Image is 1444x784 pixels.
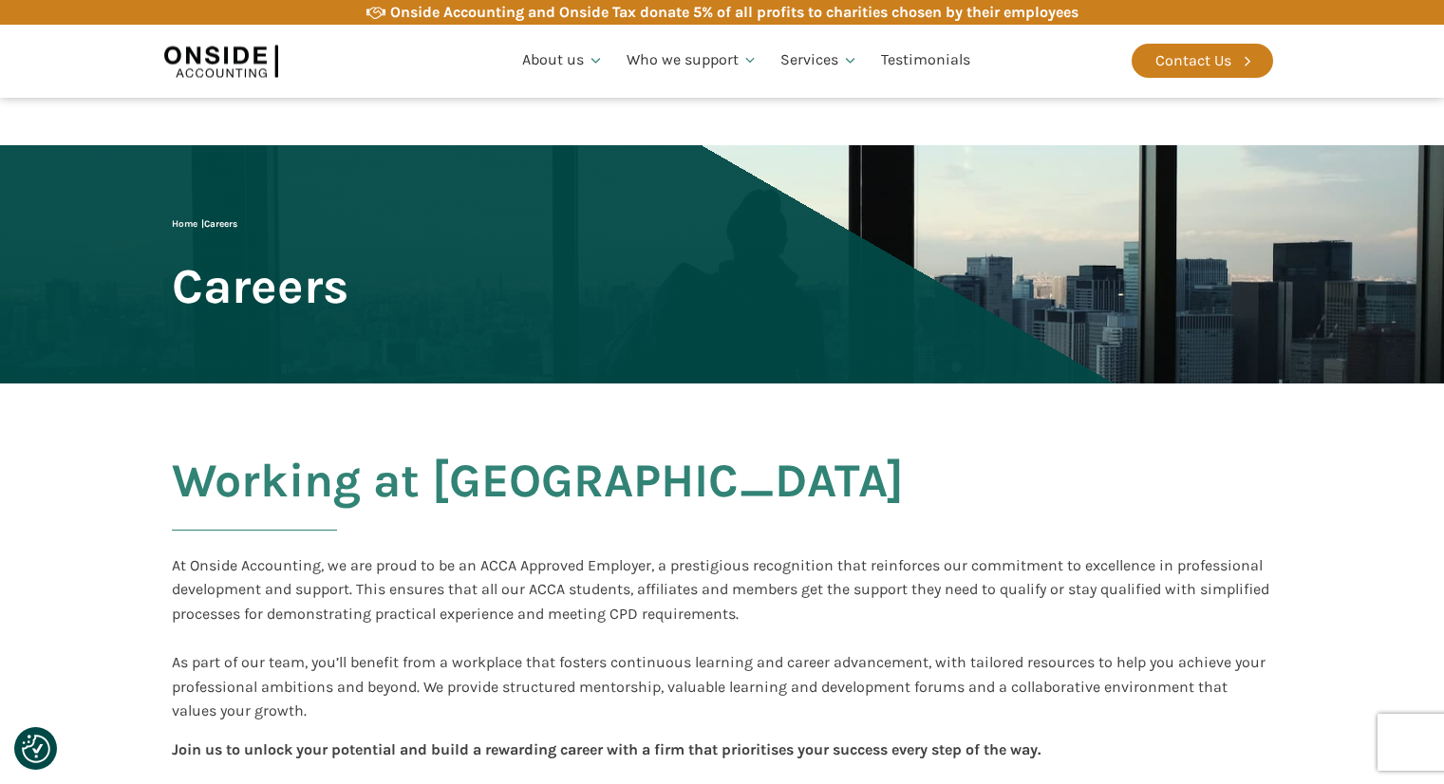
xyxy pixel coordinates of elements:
[172,455,904,553] h2: Working at [GEOGRAPHIC_DATA]
[511,28,615,93] a: About us
[172,553,1273,723] div: At Onside Accounting, we are proud to be an ACCA Approved Employer, a prestigious recognition tha...
[172,218,237,230] span: |
[22,735,50,763] img: Revisit consent button
[615,28,770,93] a: Who we support
[1155,48,1231,73] div: Contact Us
[870,28,982,93] a: Testimonials
[22,735,50,763] button: Consent Preferences
[172,218,197,230] a: Home
[164,39,278,83] img: Onside Accounting
[172,260,348,312] span: Careers
[204,218,237,230] span: Careers
[1132,44,1273,78] a: Contact Us
[769,28,870,93] a: Services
